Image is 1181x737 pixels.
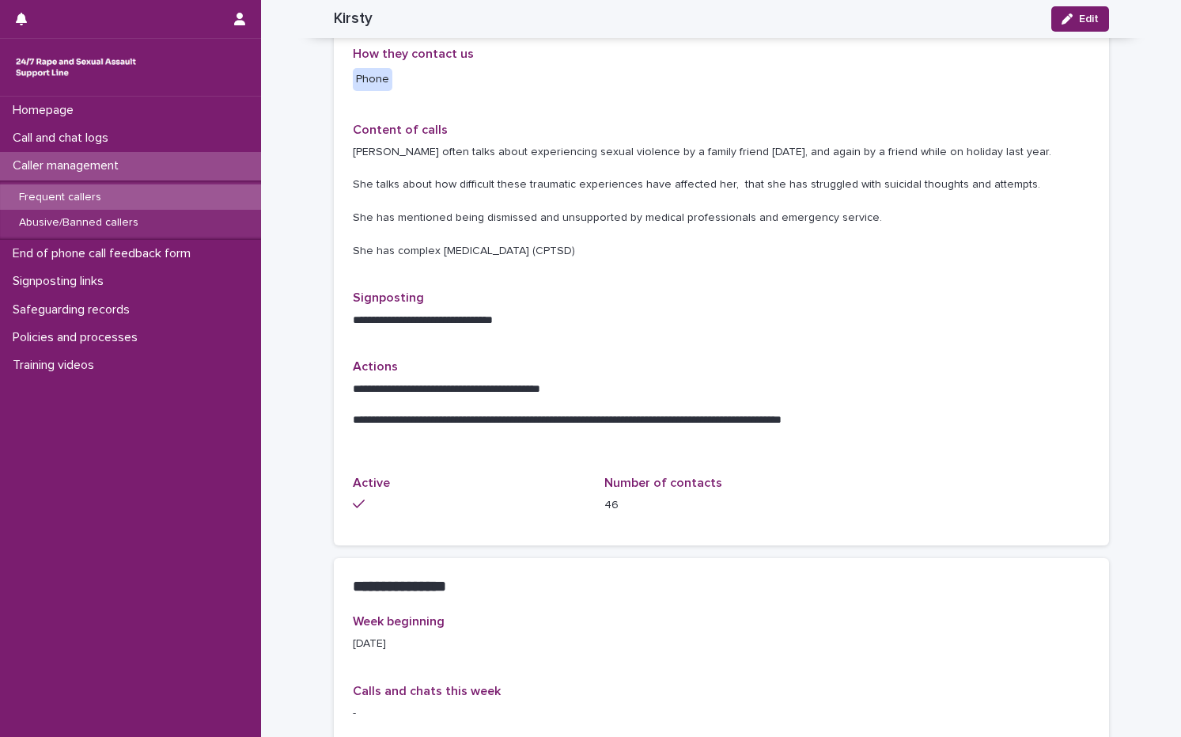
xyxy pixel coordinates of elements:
span: Content of calls [353,123,448,136]
p: 46 [604,497,838,514]
span: Calls and chats this week [353,685,501,697]
p: End of phone call feedback form [6,246,203,261]
p: - [353,705,1090,722]
p: Training videos [6,358,107,373]
h2: Kirsty [334,9,373,28]
p: Call and chat logs [6,131,121,146]
div: Phone [353,68,392,91]
p: Homepage [6,103,86,118]
span: Signposting [353,291,424,304]
p: Abusive/Banned callers [6,216,151,230]
span: Active [353,477,390,489]
p: Frequent callers [6,191,114,204]
img: rhQMoQhaT3yELyF149Cw [13,51,139,83]
p: [PERSON_NAME] often talks about experiencing sexual violence by a family friend [DATE], and again... [353,144,1090,260]
span: Week beginning [353,615,445,628]
p: Caller management [6,158,131,173]
p: Policies and processes [6,330,150,345]
span: Number of contacts [604,477,722,489]
span: How they contact us [353,47,474,60]
button: Edit [1051,6,1109,32]
span: Actions [353,360,398,373]
p: Safeguarding records [6,302,142,317]
span: Edit [1079,13,1099,25]
p: Signposting links [6,274,116,289]
p: [DATE] [353,636,586,652]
